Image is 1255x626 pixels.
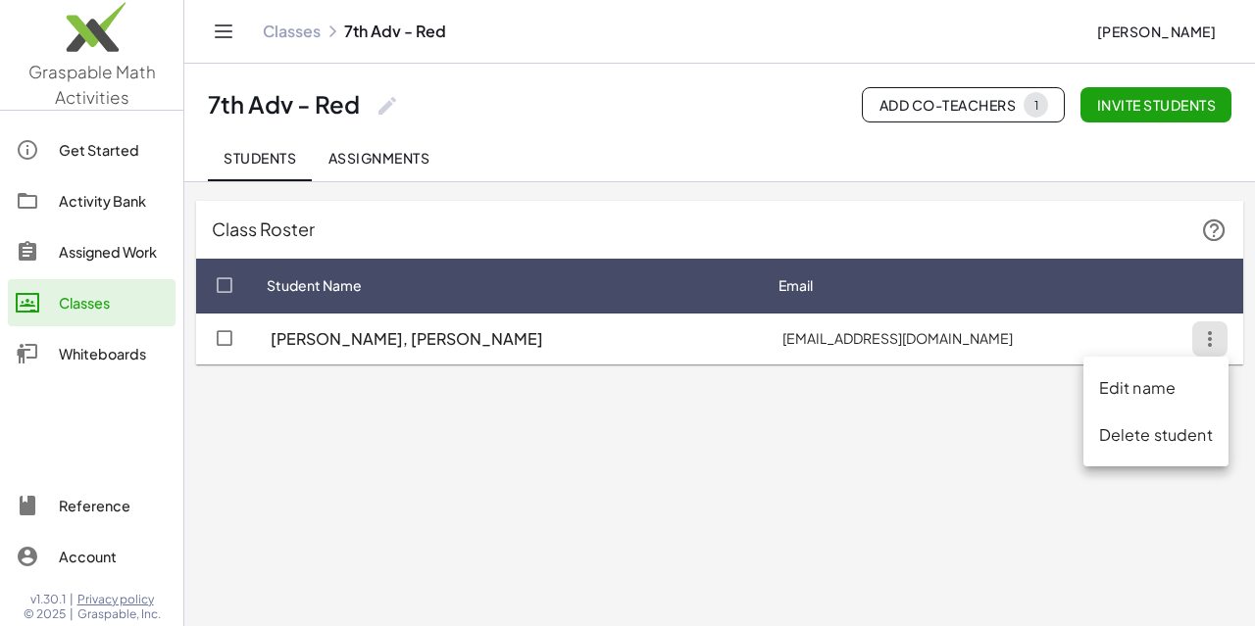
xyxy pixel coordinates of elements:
a: Classes [263,22,321,41]
button: Add Co-Teachers1 [862,87,1065,122]
button: Toggle navigation [208,16,239,47]
span: [PERSON_NAME] [1096,23,1216,40]
div: Whiteboards [59,342,168,365]
span: [EMAIL_ADDRESS][DOMAIN_NAME] [778,329,1017,347]
span: © 2025 [24,606,66,622]
span: Graspable Math Activities [28,61,156,108]
span: v1.30.1 [30,592,66,607]
button: [PERSON_NAME] [1080,14,1231,49]
span: Email [778,275,813,296]
div: Assigned Work [59,240,168,264]
div: Edit name [1099,376,1213,400]
span: Assignments [327,149,429,167]
span: Invite students [1096,96,1216,114]
a: Reference [8,482,176,529]
div: Classes [59,291,168,314]
div: Activity Bank [59,189,168,213]
div: Delete student [1099,423,1213,447]
a: Assigned Work [8,228,176,275]
div: Account [59,545,168,568]
span: [PERSON_NAME], [PERSON_NAME] [271,329,543,350]
span: Graspable, Inc. [77,606,161,622]
div: Get Started [59,138,168,162]
span: Students [224,149,296,167]
span: Add Co-Teachers [878,92,1048,118]
a: Classes [8,279,176,326]
a: Whiteboards [8,330,176,377]
div: 7th Adv - Red [208,89,360,120]
a: Privacy policy [77,592,161,607]
span: | [70,592,74,607]
span: Student Name [267,275,362,296]
button: Invite students [1080,87,1231,122]
span: | [70,606,74,622]
a: Get Started [8,126,176,173]
div: Class Roster [196,201,1243,259]
div: Reference [59,494,168,517]
a: Account [8,533,176,580]
a: Activity Bank [8,177,176,224]
div: 1 [1033,98,1038,113]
